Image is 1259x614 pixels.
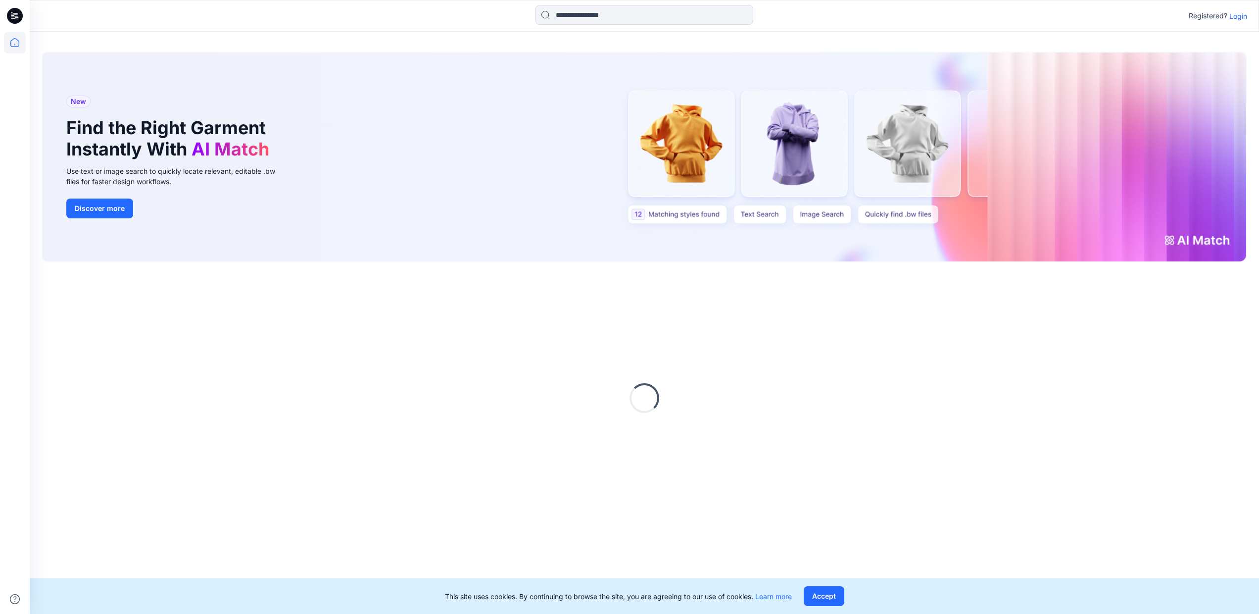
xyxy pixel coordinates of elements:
[192,138,269,160] span: AI Match
[66,117,274,160] h1: Find the Right Garment Instantly With
[804,586,844,606] button: Accept
[66,199,133,218] button: Discover more
[66,166,289,187] div: Use text or image search to quickly locate relevant, editable .bw files for faster design workflows.
[71,96,86,107] span: New
[1189,10,1227,22] p: Registered?
[755,592,792,601] a: Learn more
[1229,11,1247,21] p: Login
[445,591,792,602] p: This site uses cookies. By continuing to browse the site, you are agreeing to our use of cookies.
